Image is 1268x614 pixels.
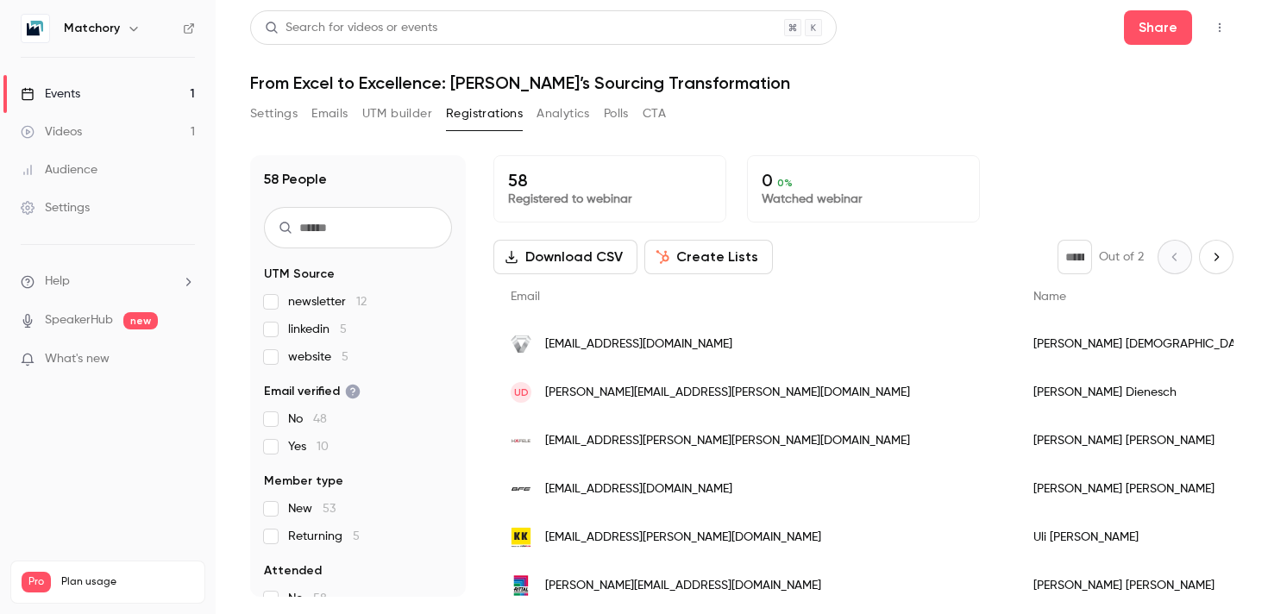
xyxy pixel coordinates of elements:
span: 53 [323,503,336,515]
span: Yes [288,438,329,455]
p: 58 [508,170,712,191]
button: Emails [311,100,348,128]
span: UTM Source [264,266,335,283]
button: Next page [1199,240,1233,274]
span: UD [514,385,529,400]
span: Email [511,291,540,303]
button: Download CSV [493,240,637,274]
div: Settings [21,199,90,216]
button: Polls [604,100,629,128]
span: [PERSON_NAME][EMAIL_ADDRESS][PERSON_NAME][DOMAIN_NAME] [545,384,910,402]
button: Analytics [537,100,590,128]
span: [EMAIL_ADDRESS][PERSON_NAME][DOMAIN_NAME] [545,529,821,547]
span: 5 [353,530,360,542]
span: Pro [22,572,51,592]
span: New [288,500,336,517]
span: linkedin [288,321,347,338]
span: 5 [340,323,347,335]
span: new [123,312,158,329]
div: Audience [21,161,97,179]
span: No [288,410,327,428]
div: Videos [21,123,82,141]
h1: From Excel to Excellence: [PERSON_NAME]’s Sourcing Transformation [250,72,1233,93]
span: 5 [342,351,348,363]
span: website [288,348,348,366]
button: UTM builder [362,100,432,128]
span: 12 [356,296,367,308]
span: 0 % [777,177,793,189]
div: Search for videos or events [265,19,437,37]
h1: 58 People [264,169,327,190]
span: 58 [313,592,327,605]
img: provisur.com [511,334,531,354]
span: Email verified [264,383,361,400]
span: Attended [264,562,322,580]
button: Registrations [446,100,523,128]
span: [EMAIL_ADDRESS][DOMAIN_NAME] [545,335,732,354]
img: kaiserkraft.com [511,527,531,548]
h6: Matchory [64,20,120,37]
span: newsletter [288,293,367,310]
img: Matchory [22,15,49,42]
span: [EMAIL_ADDRESS][DOMAIN_NAME] [545,480,732,498]
button: Settings [250,100,298,128]
span: 48 [313,413,327,425]
button: Share [1124,10,1192,45]
span: Help [45,273,70,291]
span: [EMAIL_ADDRESS][PERSON_NAME][PERSON_NAME][DOMAIN_NAME] [545,432,910,450]
p: Out of 2 [1099,248,1144,266]
p: Registered to webinar [508,191,712,208]
button: CTA [643,100,666,128]
img: rittal.us [511,575,531,596]
button: Create Lists [644,240,773,274]
span: What's new [45,350,110,368]
p: Watched webinar [762,191,965,208]
img: bfe.tv [511,479,531,499]
div: Events [21,85,80,103]
span: Member type [264,473,343,490]
span: Plan usage [61,575,194,589]
li: help-dropdown-opener [21,273,195,291]
p: 0 [762,170,965,191]
span: Returning [288,528,360,545]
span: Name [1033,291,1066,303]
img: haefele.de [511,430,531,451]
span: 10 [317,441,329,453]
a: SpeakerHub [45,311,113,329]
span: [PERSON_NAME][EMAIL_ADDRESS][DOMAIN_NAME] [545,577,821,595]
span: No [288,590,327,607]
